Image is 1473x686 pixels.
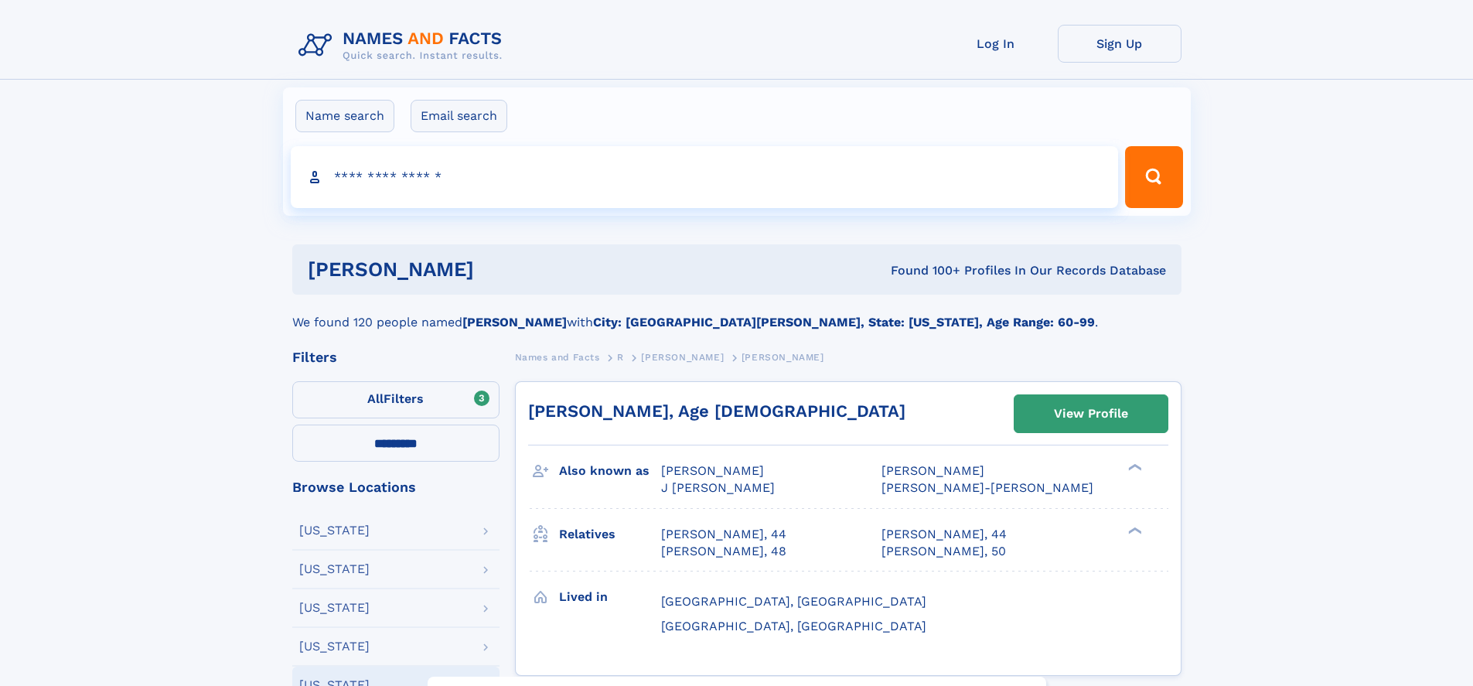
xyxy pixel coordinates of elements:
a: [PERSON_NAME], 48 [661,543,786,560]
div: Filters [292,350,500,364]
h1: [PERSON_NAME] [308,260,683,279]
span: [PERSON_NAME] [661,463,764,478]
div: [US_STATE] [299,602,370,614]
a: [PERSON_NAME], 44 [881,526,1007,543]
img: Logo Names and Facts [292,25,515,67]
div: View Profile [1054,396,1128,432]
a: [PERSON_NAME] [641,347,724,367]
h3: Lived in [559,584,661,610]
div: We found 120 people named with . [292,295,1181,332]
span: [PERSON_NAME] [881,463,984,478]
a: Log In [934,25,1058,63]
div: ❯ [1124,525,1143,535]
span: [PERSON_NAME]-[PERSON_NAME] [881,480,1093,495]
span: [GEOGRAPHIC_DATA], [GEOGRAPHIC_DATA] [661,619,926,633]
span: J [PERSON_NAME] [661,480,775,495]
div: [US_STATE] [299,524,370,537]
button: Search Button [1125,146,1182,208]
label: Name search [295,100,394,132]
label: Email search [411,100,507,132]
label: Filters [292,381,500,418]
a: Sign Up [1058,25,1181,63]
div: [US_STATE] [299,640,370,653]
a: [PERSON_NAME], 50 [881,543,1006,560]
h3: Relatives [559,521,661,548]
a: [PERSON_NAME], Age [DEMOGRAPHIC_DATA] [528,401,905,421]
a: View Profile [1014,395,1168,432]
span: R [617,352,624,363]
div: Found 100+ Profiles In Our Records Database [682,262,1166,279]
a: Names and Facts [515,347,600,367]
span: [PERSON_NAME] [641,352,724,363]
span: All [367,391,384,406]
b: City: [GEOGRAPHIC_DATA][PERSON_NAME], State: [US_STATE], Age Range: 60-99 [593,315,1095,329]
a: R [617,347,624,367]
a: [PERSON_NAME], 44 [661,526,786,543]
div: ❯ [1124,462,1143,473]
div: Browse Locations [292,480,500,494]
div: [US_STATE] [299,563,370,575]
h3: Also known as [559,458,661,484]
input: search input [291,146,1119,208]
span: [GEOGRAPHIC_DATA], [GEOGRAPHIC_DATA] [661,594,926,609]
span: [PERSON_NAME] [742,352,824,363]
b: [PERSON_NAME] [462,315,567,329]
